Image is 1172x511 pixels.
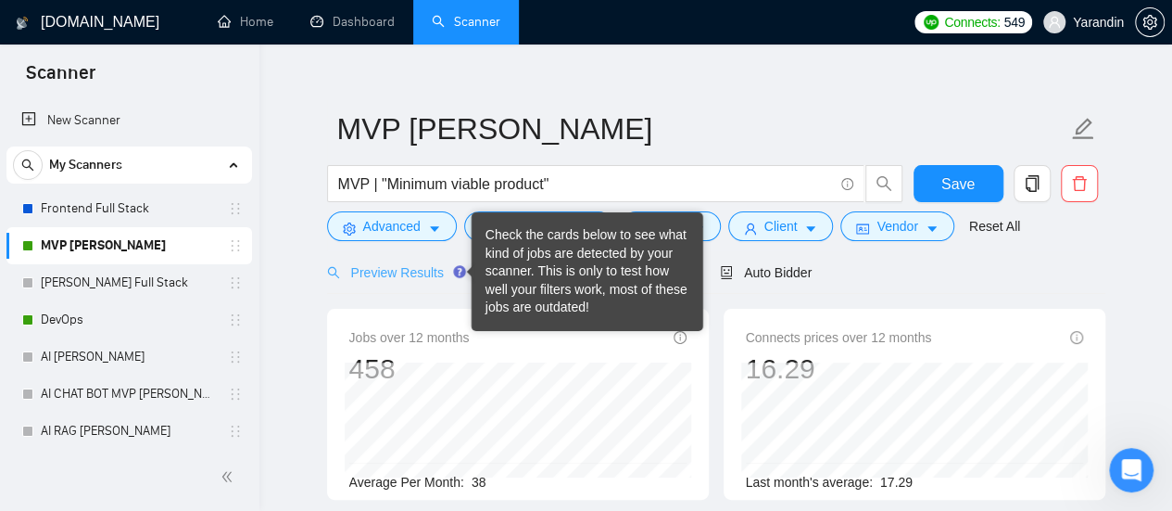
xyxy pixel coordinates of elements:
span: edit [1071,117,1095,141]
a: DevOps [41,301,217,339]
span: idcard [856,222,869,236]
span: Advanced [363,216,421,236]
span: Scanner [11,59,110,98]
a: New Scanner [21,102,237,139]
span: info-circle [841,178,853,190]
span: Client [764,216,798,236]
img: logo [16,8,29,38]
span: setting [343,222,356,236]
button: setting [1135,7,1165,37]
span: holder [228,387,243,402]
a: Frontend Full Stack [41,190,217,227]
button: search [13,150,43,180]
span: Vendor [876,216,917,236]
span: caret-down [926,222,939,236]
button: userClientcaret-down [728,211,834,241]
button: idcardVendorcaret-down [840,211,953,241]
span: Auto Bidder [720,265,812,280]
span: 38 [472,475,486,490]
button: barsJob Categorycaret-down [464,211,613,241]
span: holder [228,201,243,216]
span: double-left [221,467,239,486]
button: Save [914,165,1003,202]
span: Save [941,172,975,196]
li: New Scanner [6,102,252,139]
a: homeHome [218,14,273,30]
span: holder [228,313,243,327]
a: MVP [PERSON_NAME] [41,227,217,264]
span: user [1048,16,1061,29]
span: holder [228,275,243,290]
a: dashboardDashboard [310,14,395,30]
span: holder [228,424,243,439]
button: delete [1061,165,1098,202]
span: delete [1062,175,1097,192]
span: Connects prices over 12 months [746,327,932,348]
span: user [744,222,757,236]
a: searchScanner [432,14,500,30]
span: Last month's average: [746,475,873,490]
a: AI RAG [PERSON_NAME] [41,413,217,450]
a: Reset All [969,216,1020,236]
button: settingAdvancedcaret-down [327,211,457,241]
span: caret-down [428,222,441,236]
input: Search Freelance Jobs... [338,172,833,196]
span: Connects: [944,12,1000,32]
a: [PERSON_NAME] Full Stack [41,264,217,301]
span: holder [228,238,243,253]
span: Average Per Month: [349,475,464,490]
a: AI [PERSON_NAME] [41,339,217,376]
div: Check the cards below to see what kind of jobs are detected by your scanner. This is only to test... [485,226,689,317]
span: search [866,175,901,192]
iframe: Intercom live chat [1109,448,1153,492]
span: holder [228,350,243,364]
img: upwork-logo.png [924,15,939,30]
span: copy [1014,175,1050,192]
span: search [327,266,340,279]
span: 17.29 [880,475,913,490]
a: AI CHAT BOT MVP [PERSON_NAME] [41,376,217,413]
span: robot [720,266,733,279]
span: Preview Results [327,265,460,280]
span: search [14,159,42,172]
span: info-circle [1070,331,1083,344]
input: Scanner name... [337,106,1067,152]
span: Jobs over 12 months [349,327,470,348]
span: 549 [1004,12,1025,32]
button: copy [1014,165,1051,202]
span: setting [1136,15,1164,30]
span: caret-down [804,222,817,236]
div: 458 [349,351,470,387]
a: setting [1135,15,1165,30]
div: Tooltip anchor [451,263,468,280]
button: search [865,165,902,202]
span: My Scanners [49,147,122,184]
span: info-circle [674,331,687,344]
div: 16.29 [746,351,932,387]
